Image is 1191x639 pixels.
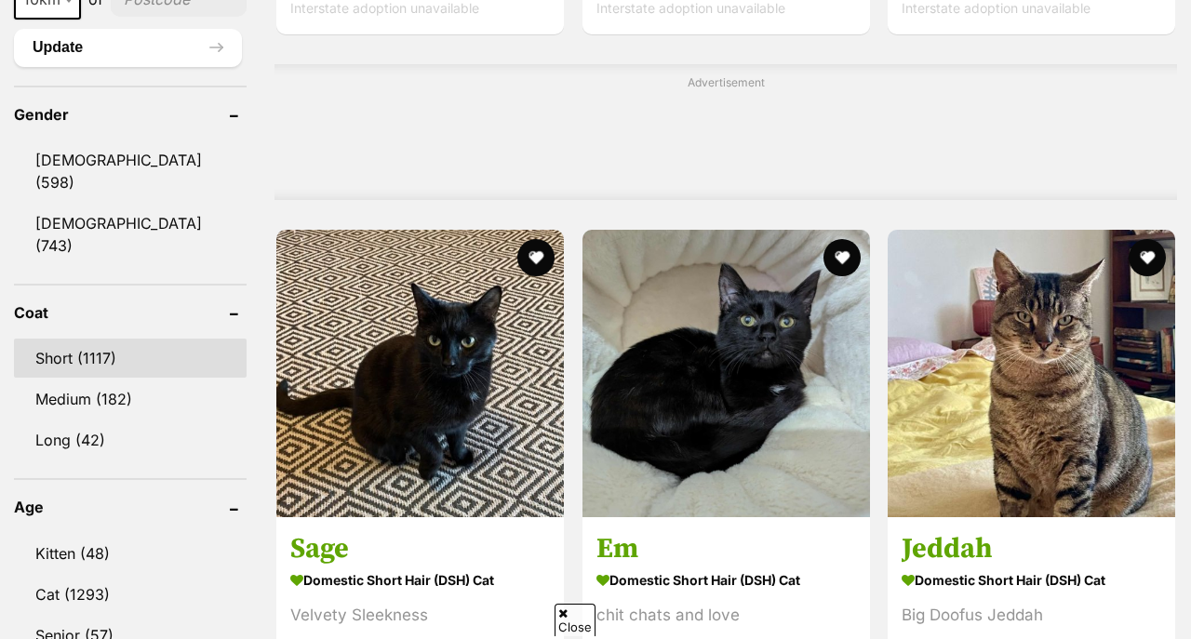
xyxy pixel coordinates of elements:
strong: Domestic Short Hair (DSH) Cat [902,566,1161,593]
button: favourite [1129,239,1166,276]
h3: Sage [290,531,550,566]
strong: Domestic Short Hair (DSH) Cat [596,566,856,593]
a: Long (42) [14,420,247,459]
span: Close [555,604,595,636]
a: Short (1117) [14,339,247,378]
header: Age [14,499,247,515]
a: [DEMOGRAPHIC_DATA] (598) [14,140,247,202]
div: Velvety Sleekness [290,603,550,628]
button: Update [14,29,242,66]
img: Jeddah - Domestic Short Hair (DSH) Cat [888,230,1175,517]
div: Big Doofus Jeddah [902,603,1161,628]
h3: Em [596,531,856,566]
a: Cat (1293) [14,575,247,614]
header: Coat [14,304,247,321]
button: favourite [518,239,555,276]
img: Sage - Domestic Short Hair (DSH) Cat [276,230,564,517]
a: Kitten (48) [14,534,247,573]
a: [DEMOGRAPHIC_DATA] (743) [14,204,247,265]
div: chit chats and love [596,603,856,628]
header: Gender [14,106,247,123]
h3: Jeddah [902,531,1161,566]
div: Advertisement [274,64,1177,200]
a: Medium (182) [14,379,247,419]
button: favourite [823,239,861,276]
img: Em - Domestic Short Hair (DSH) Cat [582,230,870,517]
strong: Domestic Short Hair (DSH) Cat [290,566,550,593]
